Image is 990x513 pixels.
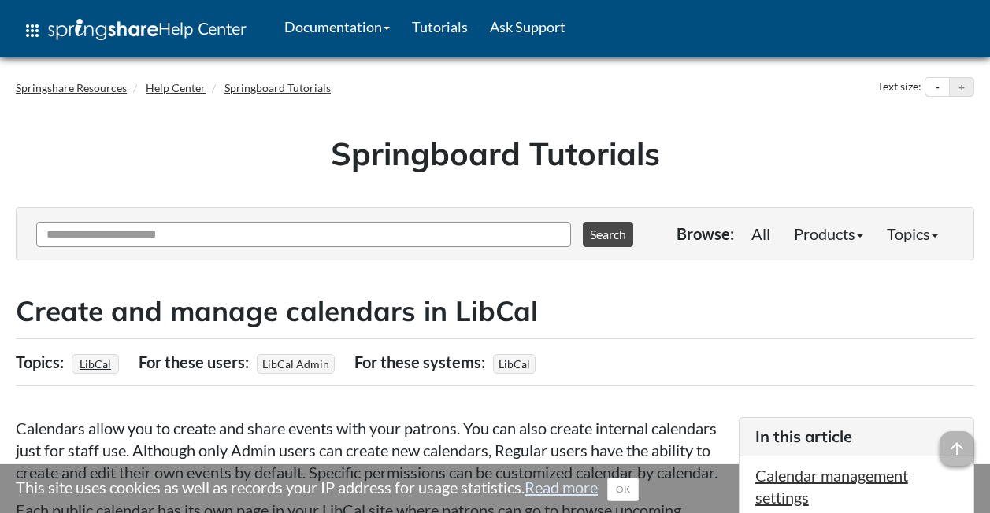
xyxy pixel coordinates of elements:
[755,466,908,507] a: Calendar management settings
[677,223,734,245] p: Browse:
[146,81,206,94] a: Help Center
[755,426,958,448] h3: In this article
[158,18,247,39] span: Help Center
[273,7,401,46] a: Documentation
[940,431,974,466] span: arrow_upward
[940,433,974,452] a: arrow_upward
[782,218,875,249] a: Products
[23,21,42,40] span: apps
[139,347,253,377] div: For these users:
[479,7,577,46] a: Ask Support
[401,7,479,46] a: Tutorials
[28,131,962,175] h1: Springboard Tutorials
[354,347,489,377] div: For these systems:
[77,352,113,375] a: LibCal
[12,7,258,54] a: apps Help Center
[224,81,331,94] a: Springboard Tutorials
[16,417,723,483] p: Calendars allow you to create and share events with your patrons. You can also create internal ca...
[16,292,974,330] h2: Create and manage calendars in LibCal
[48,19,158,40] img: Springshare
[740,218,782,249] a: All
[16,347,68,377] div: Topics:
[875,218,950,249] a: Topics
[950,78,973,97] button: Increase text size
[493,354,536,374] span: LibCal
[583,222,633,247] button: Search
[16,81,127,94] a: Springshare Resources
[257,354,335,374] span: LibCal Admin
[874,77,925,98] div: Text size:
[925,78,949,97] button: Decrease text size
